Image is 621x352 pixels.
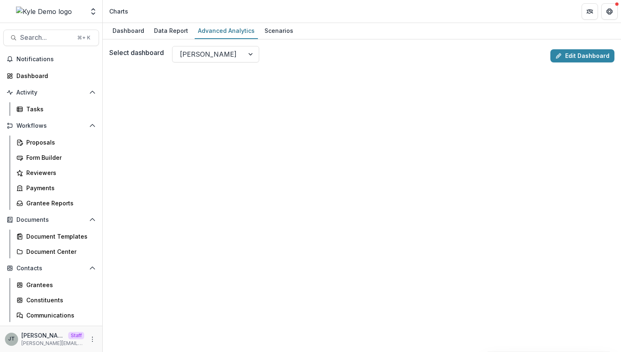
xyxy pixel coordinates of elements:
a: Document Templates [13,230,99,243]
a: Payments [13,181,99,195]
img: Kyle Demo logo [16,7,72,16]
div: ⌘ + K [76,33,92,42]
a: Advanced Analytics [195,23,258,39]
div: Payments [26,184,92,192]
a: Edit Dashboard [550,49,614,62]
button: Get Help [601,3,618,20]
button: Notifications [3,53,99,66]
div: Dashboard [16,71,92,80]
button: Open Activity [3,86,99,99]
span: Search... [20,34,72,41]
div: Advanced Analytics [195,25,258,37]
a: Data Report [151,23,191,39]
button: Open Contacts [3,262,99,275]
a: Constituents [13,293,99,307]
div: Scenarios [261,25,297,37]
div: Grantee Reports [26,199,92,207]
nav: breadcrumb [106,5,131,17]
button: More [87,334,97,344]
a: Proposals [13,136,99,149]
a: Dashboard [109,23,147,39]
button: Open entity switcher [87,3,99,20]
div: Grantees [26,281,92,289]
a: Scenarios [261,23,297,39]
div: Proposals [26,138,92,147]
div: Data Report [151,25,191,37]
p: [PERSON_NAME] [21,331,65,340]
a: Form Builder [13,151,99,164]
button: Search... [3,30,99,46]
div: Constituents [26,296,92,304]
div: Reviewers [26,168,92,177]
button: Open Data & Reporting [3,325,99,338]
a: Communications [13,308,99,322]
div: Tasks [26,105,92,113]
div: Charts [109,7,128,16]
button: Open Workflows [3,119,99,132]
div: Communications [26,311,92,320]
span: Workflows [16,122,86,129]
a: Dashboard [3,69,99,83]
a: Grantee Reports [13,196,99,210]
a: Document Center [13,245,99,258]
div: Document Center [26,247,92,256]
p: [PERSON_NAME][EMAIL_ADDRESS][DOMAIN_NAME] [21,340,84,347]
div: Joyce N Temelio [8,336,15,342]
a: Reviewers [13,166,99,179]
span: Notifications [16,56,96,63]
span: Documents [16,216,86,223]
span: Contacts [16,265,86,272]
div: Dashboard [109,25,147,37]
label: Select dashboard [109,48,164,58]
button: Partners [582,3,598,20]
button: Open Documents [3,213,99,226]
p: Staff [68,332,84,339]
a: Tasks [13,102,99,116]
a: Grantees [13,278,99,292]
div: Document Templates [26,232,92,241]
span: Activity [16,89,86,96]
div: Form Builder [26,153,92,162]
